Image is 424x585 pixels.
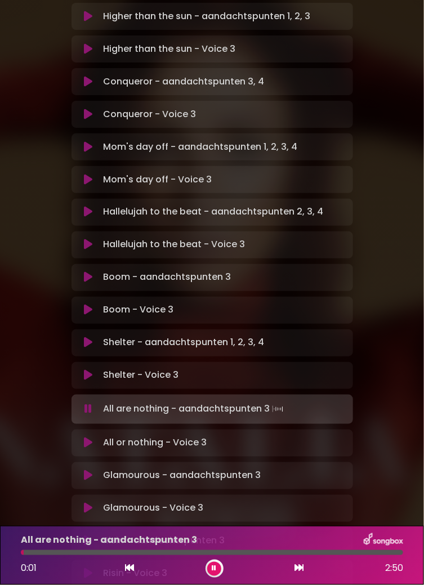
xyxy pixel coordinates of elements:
p: Hallelujah to the beat - Voice 3 [103,238,245,252]
p: Boom - aandachtspunten 3 [103,271,231,284]
p: Conqueror - aandachtspunten 3, 4 [103,75,264,88]
span: 2:50 [385,562,403,575]
p: All or nothing - Voice 3 [103,436,207,450]
p: Hallelujah to the beat - aandachtspunten 2, 3, 4 [103,206,323,219]
p: Higher than the sun - Voice 3 [103,42,235,56]
p: Shelter - aandachtspunten 1, 2, 3, 4 [103,336,264,350]
p: Boom - Voice 3 [103,303,173,317]
span: 0:01 [21,562,37,575]
p: Glamourous - aandachtspunten 3 [103,469,261,483]
p: Mom's day off - Voice 3 [103,173,212,186]
p: Higher than the sun - aandachtspunten 1, 2, 3 [103,10,310,23]
p: Glamourous - Voice 3 [103,502,203,515]
p: Mom's day off - aandachtspunten 1, 2, 3, 4 [103,140,297,154]
p: Conqueror - Voice 3 [103,108,196,121]
p: All are nothing - aandachtspunten 3 [21,534,197,547]
p: All are nothing - aandachtspunten 3 [103,401,285,417]
p: Shelter - Voice 3 [103,369,178,382]
img: waveform4.gif [270,401,285,417]
img: songbox-logo-white.png [364,533,403,548]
